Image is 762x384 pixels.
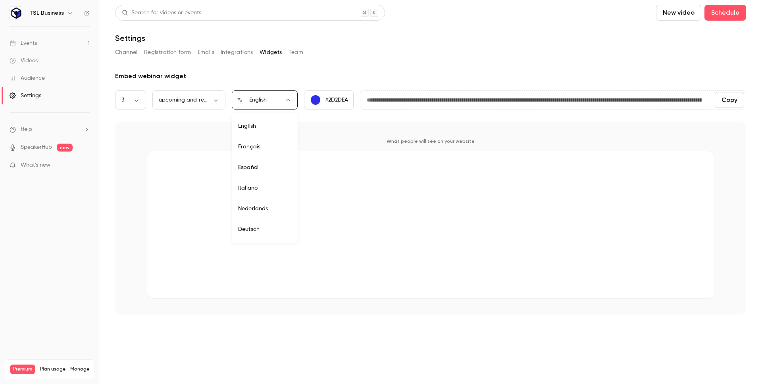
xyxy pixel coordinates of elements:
[232,178,298,198] li: Italiano
[232,219,298,240] li: Deutsch
[232,198,298,219] li: Nederlands
[232,157,298,178] li: Español
[232,136,298,157] li: Français
[232,116,298,136] li: English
